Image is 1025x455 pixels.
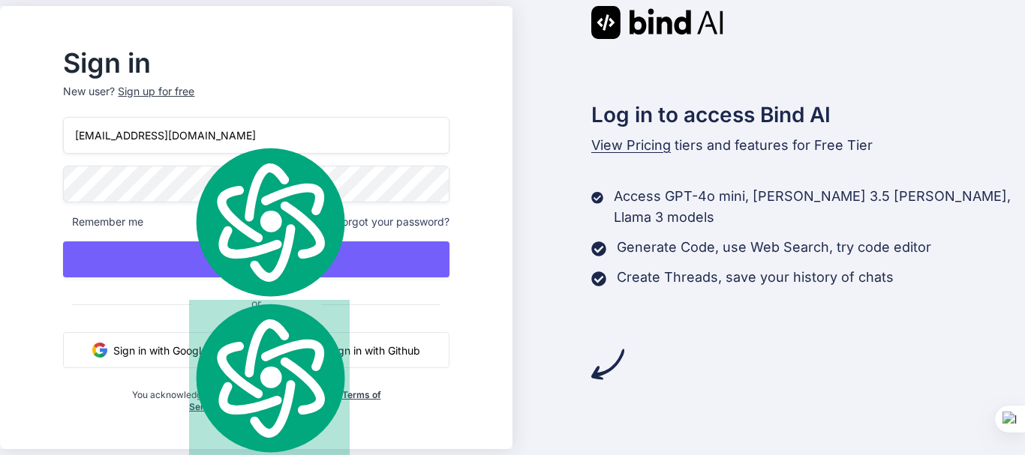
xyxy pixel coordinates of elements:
[189,144,350,300] img: logo.svg
[63,84,449,117] p: New user?
[63,117,449,154] input: Login or Email
[128,380,385,413] div: You acknowledge that you read, and agree to our and our
[337,214,449,229] span: Forgot your password?
[617,267,894,288] p: Create Threads, save your history of chats
[278,332,449,368] button: Sign in with Github
[63,241,449,277] button: Sign In
[591,348,624,381] img: arrow
[118,84,194,99] div: Sign up for free
[591,99,1025,130] h2: Log in to access Bind AI
[63,51,449,75] h2: Sign in
[63,214,143,229] span: Remember me
[591,135,1025,156] p: tiers and features for Free Tier
[591,137,671,153] span: View Pricing
[63,332,236,368] button: Sign in with Google
[614,186,1025,228] p: Access GPT-4o mini, [PERSON_NAME] 3.5 [PERSON_NAME], Llama 3 models
[92,343,107,358] img: google
[591,6,723,39] img: Bind AI logo
[617,237,931,258] p: Generate Code, use Web Search, try code editor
